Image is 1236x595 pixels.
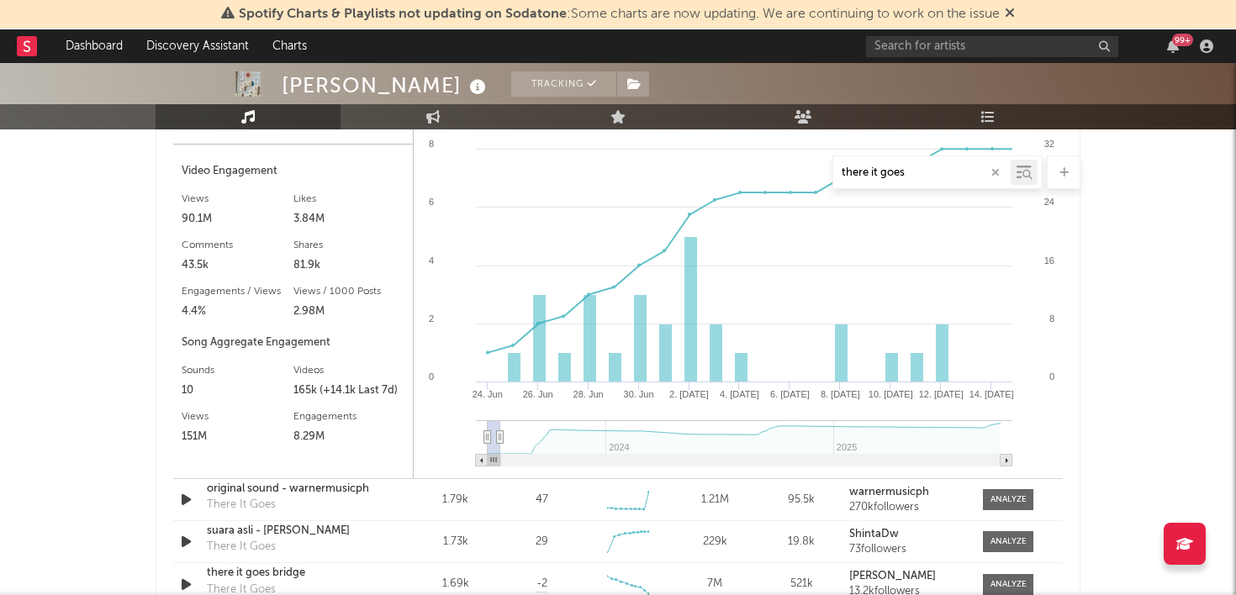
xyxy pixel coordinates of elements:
a: Charts [261,29,319,63]
div: Engagements / Views [182,282,293,302]
div: 10 [182,381,293,401]
div: 3.84M [293,209,405,229]
div: 90.1M [182,209,293,229]
div: 1.73k [416,534,494,550]
div: 1.79k [416,492,494,508]
input: Search for artists [866,36,1118,57]
div: 7M [676,576,754,592]
text: 2. [DATE] [669,389,709,399]
div: 99 + [1172,34,1193,46]
text: 8 [429,139,434,149]
div: 4.4% [182,302,293,322]
strong: warnermusicph [849,487,929,498]
div: Likes [293,189,405,209]
div: 229k [676,534,754,550]
button: Tracking [511,71,616,97]
div: Views / 1000 Posts [293,282,405,302]
div: 151M [182,427,293,447]
text: 4. [DATE] [720,389,759,399]
div: 1.21M [676,492,754,508]
a: original sound - warnermusicph [207,481,383,498]
text: 8. [DATE] [821,389,860,399]
div: 521k [763,576,841,592]
a: Discovery Assistant [135,29,261,63]
text: 8 [1049,313,1054,324]
span: : Some charts are now updating. We are continuing to work on the issue [239,8,1000,21]
div: Videos [293,361,405,381]
text: 30. Jun [624,389,654,399]
text: 4 [429,255,434,266]
div: 8.29M [293,427,405,447]
span: -2 [536,576,547,592]
div: Views [182,407,293,427]
div: [PERSON_NAME] [282,71,490,99]
div: There It Goes [207,497,276,513]
div: Song Aggregate Engagement [182,333,404,353]
div: Comments [182,235,293,255]
div: Engagements [293,407,405,427]
a: ShintaDw [849,529,966,540]
text: 6. [DATE] [770,389,810,399]
a: Dashboard [54,29,135,63]
div: Shares [293,235,405,255]
div: 43.5k [182,255,293,276]
span: Dismiss [1005,8,1015,21]
text: 14. [DATE] [969,389,1014,399]
text: 28. Jun [573,389,604,399]
text: 2 [429,313,434,324]
strong: [PERSON_NAME] [849,571,936,582]
div: There It Goes [207,539,276,556]
div: 165k (+14.1k Last 7d) [293,381,405,401]
text: 0 [1049,371,1054,382]
div: 95.5k [763,492,841,508]
text: 12. [DATE] [919,389,964,399]
text: 0 [429,371,434,382]
input: Search by song name or URL [833,166,1011,180]
div: 73 followers [849,544,966,556]
a: suara asli - [PERSON_NAME] [207,523,383,540]
button: 99+ [1167,39,1179,53]
a: [PERSON_NAME] [849,571,966,582]
div: 19.8k [763,534,841,550]
strong: ShintaDw [849,529,899,540]
div: 81.9k [293,255,405,276]
div: 270k followers [849,502,966,513]
div: Views [182,189,293,209]
text: 26. Jun [523,389,553,399]
div: 47 [536,492,548,508]
div: 1.69k [416,576,494,592]
text: 32 [1044,139,1054,149]
span: Spotify Charts & Playlists not updating on Sodatone [239,8,567,21]
div: 29 [536,534,548,550]
div: 2.98M [293,302,405,322]
text: 24 [1044,197,1054,207]
text: 10. [DATE] [869,389,913,399]
text: 6 [429,197,434,207]
div: Sounds [182,361,293,381]
a: warnermusicph [849,487,966,498]
text: 16 [1044,255,1054,266]
a: there it goes bridge [207,565,383,582]
text: 24. Jun [473,389,503,399]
